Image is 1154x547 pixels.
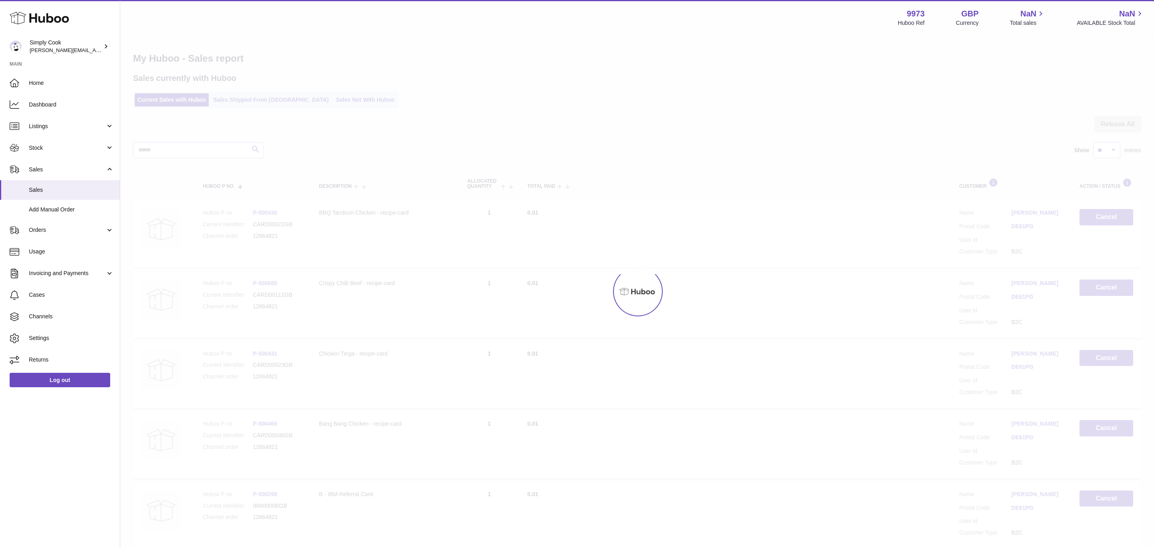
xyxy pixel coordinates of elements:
[29,123,105,130] span: Listings
[1020,8,1036,19] span: NaN
[1119,8,1135,19] span: NaN
[29,269,105,277] span: Invoicing and Payments
[29,206,114,213] span: Add Manual Order
[1010,19,1045,27] span: Total sales
[29,101,114,109] span: Dashboard
[29,291,114,299] span: Cases
[1077,8,1144,27] a: NaN AVAILABLE Stock Total
[30,39,102,54] div: Simply Cook
[907,8,925,19] strong: 9973
[30,47,161,53] span: [PERSON_NAME][EMAIL_ADDRESS][DOMAIN_NAME]
[1077,19,1144,27] span: AVAILABLE Stock Total
[1010,8,1045,27] a: NaN Total sales
[956,19,979,27] div: Currency
[29,144,105,152] span: Stock
[29,166,105,173] span: Sales
[29,248,114,255] span: Usage
[29,226,105,234] span: Orders
[29,334,114,342] span: Settings
[29,313,114,320] span: Channels
[10,373,110,387] a: Log out
[29,79,114,87] span: Home
[898,19,925,27] div: Huboo Ref
[961,8,978,19] strong: GBP
[29,186,114,194] span: Sales
[29,356,114,364] span: Returns
[10,40,22,52] img: emma@simplycook.com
